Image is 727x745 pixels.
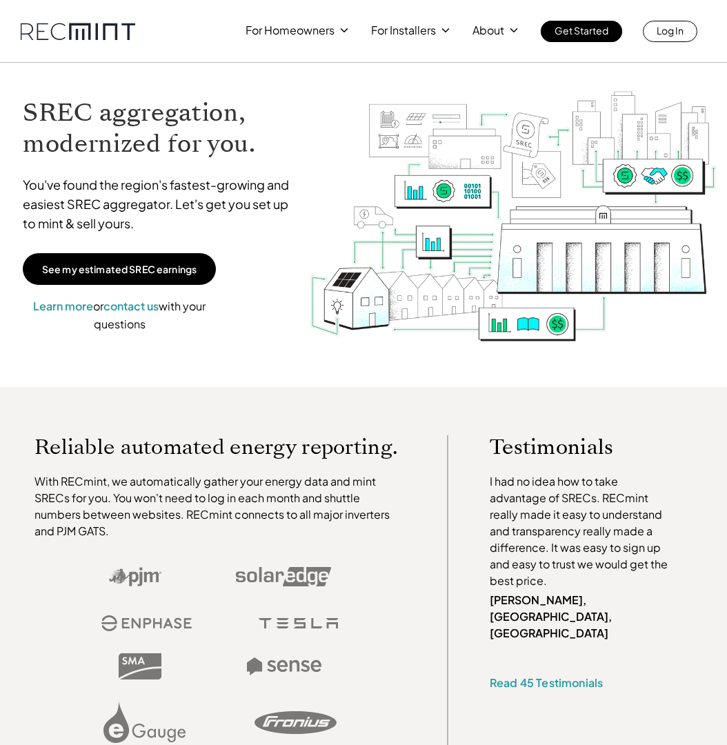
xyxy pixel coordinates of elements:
[42,263,197,275] p: See my estimated SREC earnings
[490,592,675,642] p: [PERSON_NAME], [GEOGRAPHIC_DATA], [GEOGRAPHIC_DATA]
[309,57,718,386] img: RECmint value cycle
[371,21,436,40] p: For Installers
[657,21,684,40] p: Log In
[246,21,335,40] p: For Homeowners
[490,473,675,589] p: I had no idea how to take advantage of SRECs. RECmint really made it easy to understand and trans...
[643,21,697,42] a: Log In
[103,299,159,313] a: contact us
[490,675,603,690] a: Read 45 Testimonials
[23,253,216,285] a: See my estimated SREC earnings
[555,21,608,40] p: Get Started
[23,97,295,159] h1: SREC aggregation, modernized for you.
[472,21,504,40] p: About
[23,297,216,332] p: or with your questions
[541,21,622,42] a: Get Started
[490,435,675,459] p: Testimonials
[23,175,295,233] p: You've found the region's fastest-growing and easiest SREC aggregator. Let's get you set up to mi...
[34,473,406,539] p: With RECmint, we automatically gather your energy data and mint SRECs for you. You won't need to ...
[33,299,93,313] a: Learn more
[34,435,406,459] p: Reliable automated energy reporting.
